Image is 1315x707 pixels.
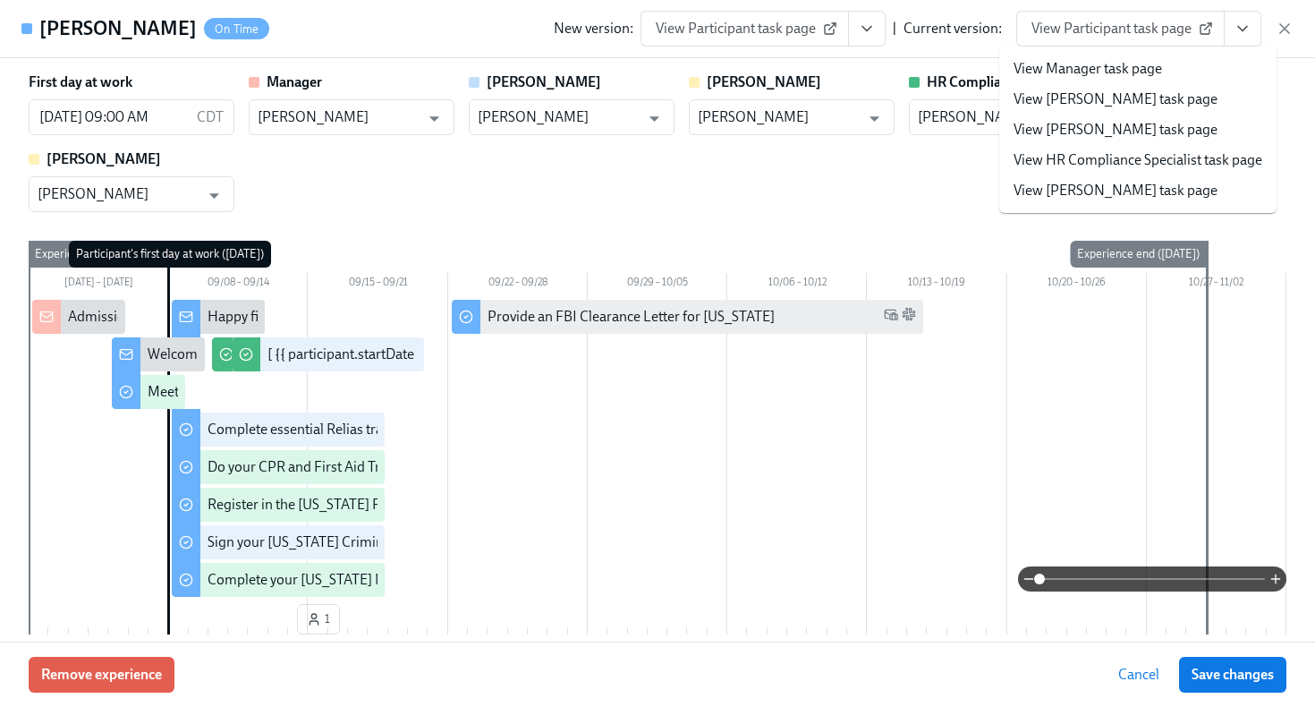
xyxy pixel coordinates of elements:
a: View Participant task page [641,11,849,47]
div: 09/22 – 09/28 [448,273,588,296]
button: Open [861,105,888,132]
a: View Participant task page [1016,11,1225,47]
strong: Manager [267,73,322,90]
div: Provide an FBI Clearance Letter for [US_STATE] [488,307,775,327]
div: | [893,19,896,38]
label: First day at work [29,72,132,92]
div: Do your CPR and First Aid Training [208,457,419,477]
strong: [PERSON_NAME] [47,150,161,167]
span: View Participant task page [656,20,834,38]
div: Meet the team! [148,382,240,402]
button: Remove experience [29,657,174,693]
a: View Manager task page [1014,59,1162,79]
button: View task page [848,11,886,47]
a: View [PERSON_NAME] task page [1014,120,1217,140]
div: Admissions/Intake New Hire cleared to start [68,307,337,327]
a: View [PERSON_NAME] task page [1014,89,1217,109]
div: Welcome to the Charlie Health team! [148,345,371,364]
div: New version: [554,19,633,38]
button: Cancel [1106,657,1172,693]
div: Happy first day! [208,307,303,327]
div: Sign your [US_STATE] Criminal History Affidavit [208,532,496,552]
a: View HR Compliance Specialist task page [1014,150,1262,170]
div: Current version: [904,19,1002,38]
strong: HR Compliance Specialist [927,73,1083,90]
div: 09/15 – 09/21 [308,273,447,296]
div: Complete essential Relias trainings [208,420,420,439]
p: CDT [197,107,224,127]
span: Remove experience [41,666,162,684]
button: Save changes [1179,657,1286,693]
span: On Time [204,22,269,36]
button: Open [420,105,448,132]
span: View Participant task page [1031,20,1209,38]
div: 10/06 – 10/12 [727,273,867,296]
div: 10/27 – 11/02 [1147,273,1286,296]
button: Open [641,105,668,132]
a: View [PERSON_NAME] task page [1014,181,1217,200]
button: View task page [1224,11,1261,47]
div: 09/08 – 09/14 [168,273,308,296]
div: Participant's first day at work ([DATE]) [69,241,271,268]
span: Cancel [1118,666,1159,684]
span: Save changes [1192,666,1274,684]
div: [DATE] – [DATE] [29,273,168,296]
span: 1 [307,610,330,628]
h4: [PERSON_NAME] [39,15,197,42]
div: 10/13 – 10/19 [867,273,1006,296]
strong: [PERSON_NAME] [707,73,821,90]
div: 10/20 – 10/26 [1007,273,1147,296]
button: Open [200,182,228,209]
button: 1 [297,604,340,635]
div: 09/29 – 10/05 [588,273,727,296]
div: Experience end ([DATE]) [1070,241,1207,268]
div: Register in the [US_STATE] Fingerprint Portal [208,495,482,515]
span: Slack [902,307,916,328]
strong: [PERSON_NAME] [487,73,601,90]
span: Work Email [884,307,898,328]
div: [ {{ participant.startDate | MMM Do }} Cohort] Confirm when cleared to conduct BPSes [267,345,791,364]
